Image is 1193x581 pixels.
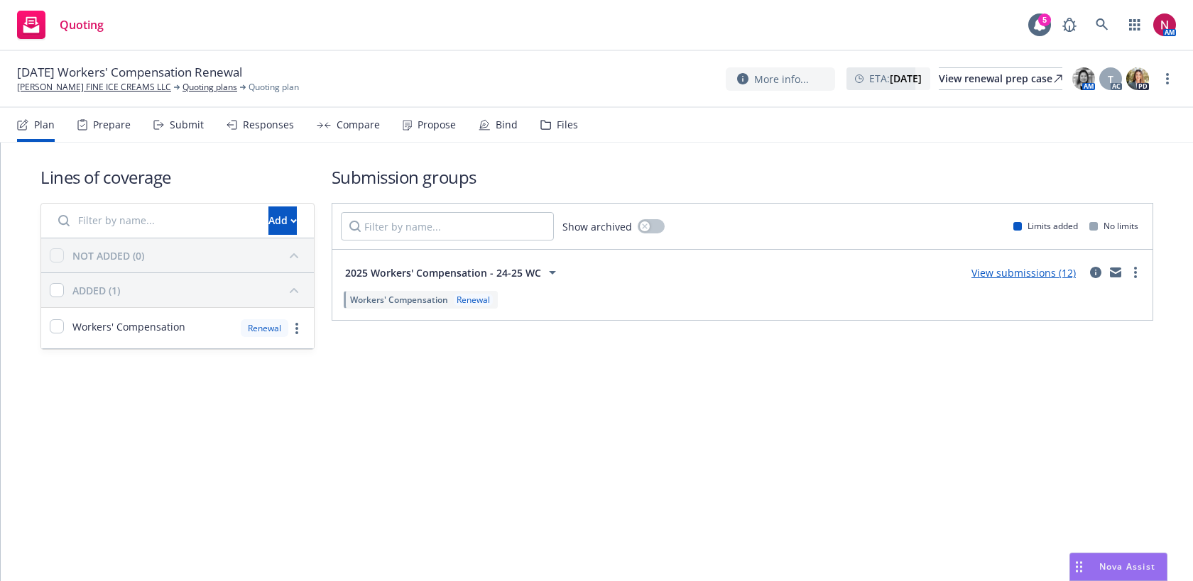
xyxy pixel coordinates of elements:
[1089,220,1138,232] div: No limits
[34,119,55,131] div: Plan
[72,248,144,263] div: NOT ADDED (0)
[1069,553,1167,581] button: Nova Assist
[1055,11,1084,39] a: Report a Bug
[72,279,305,301] button: ADDED (1)
[496,119,518,131] div: Bind
[268,207,297,234] div: Add
[754,72,809,87] span: More info...
[93,119,131,131] div: Prepare
[268,206,297,235] button: Add
[1072,67,1095,90] img: photo
[1108,72,1113,87] span: T
[726,67,835,91] button: More info...
[1159,70,1176,87] a: more
[1126,67,1149,90] img: photo
[288,320,305,337] a: more
[60,19,104,31] span: Quoting
[562,219,632,234] span: Show archived
[341,212,554,240] input: Filter by name...
[11,5,109,45] a: Quoting
[1127,264,1144,281] a: more
[1087,264,1104,281] a: circleInformation
[939,68,1062,89] div: View renewal prep case
[72,319,185,334] span: Workers' Compensation
[1107,264,1124,281] a: mail
[1099,560,1155,572] span: Nova Assist
[1121,11,1149,39] a: Switch app
[454,294,493,306] div: Renewal
[1013,220,1078,232] div: Limits added
[17,81,171,94] a: [PERSON_NAME] FINE ICE CREAMS LLC
[971,266,1076,280] a: View submissions (12)
[170,119,204,131] div: Submit
[241,319,288,337] div: Renewal
[50,206,260,235] input: Filter by name...
[890,72,922,85] strong: [DATE]
[183,81,237,94] a: Quoting plans
[337,119,380,131] div: Compare
[249,81,299,94] span: Quoting plan
[418,119,456,131] div: Propose
[72,244,305,267] button: NOT ADDED (0)
[557,119,578,131] div: Files
[1070,553,1088,580] div: Drag to move
[72,283,120,298] div: ADDED (1)
[939,67,1062,90] a: View renewal prep case
[345,265,541,280] span: 2025 Workers' Compensation - 24-25 WC
[1153,13,1176,36] img: photo
[1038,13,1051,26] div: 5
[40,165,315,189] h1: Lines of coverage
[17,64,242,81] span: [DATE] Workers' Compensation Renewal
[350,294,448,306] span: Workers' Compensation
[243,119,294,131] div: Responses
[869,71,922,86] span: ETA :
[341,258,565,287] button: 2025 Workers' Compensation - 24-25 WC
[1088,11,1116,39] a: Search
[332,165,1153,189] h1: Submission groups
